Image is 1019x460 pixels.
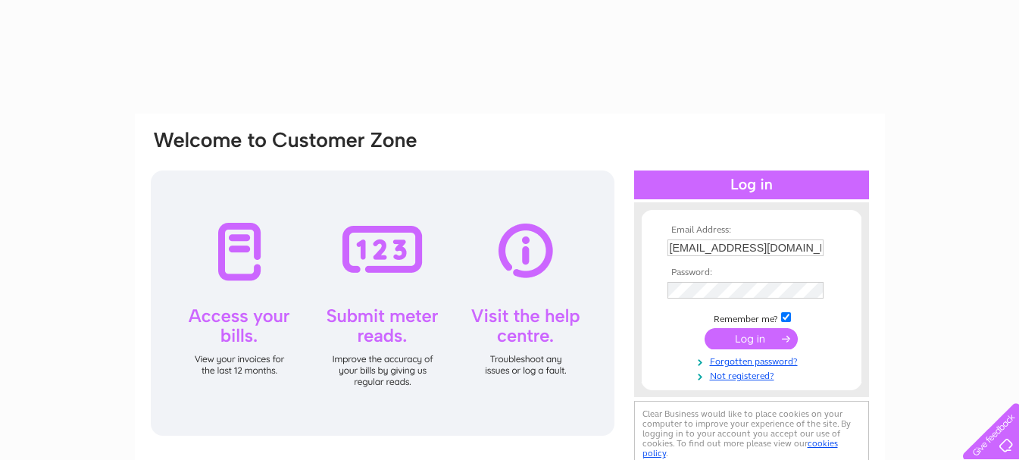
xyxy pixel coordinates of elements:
th: Password: [664,268,839,278]
a: Not registered? [667,368,839,382]
th: Email Address: [664,225,839,236]
a: cookies policy [642,438,838,458]
a: Forgotten password? [667,353,839,368]
input: Submit [705,328,798,349]
td: Remember me? [664,310,839,325]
